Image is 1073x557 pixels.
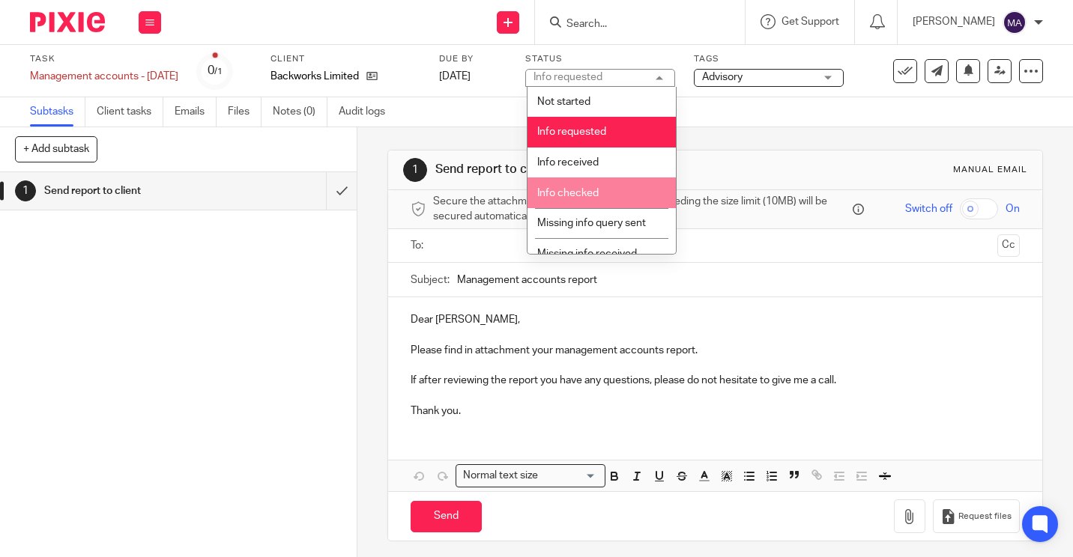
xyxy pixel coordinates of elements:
[15,180,36,201] div: 1
[175,97,217,127] a: Emails
[411,238,427,253] label: To:
[273,97,327,127] a: Notes (0)
[403,158,427,182] div: 1
[411,404,1020,418] p: Thank you.
[958,511,1012,523] span: Request files
[30,12,105,32] img: Pixie
[525,53,675,65] label: Status
[1006,201,1020,216] span: On
[702,72,743,82] span: Advisory
[411,373,1020,388] p: If after reviewing the report you have any questions, please do not hesitate to give me a call.
[411,273,450,287] label: Subject:
[270,53,420,65] label: Client
[30,53,178,65] label: Task
[208,62,223,79] div: 0
[537,127,606,137] span: Info requested
[537,97,590,107] span: Not started
[913,14,995,29] p: [PERSON_NAME]
[97,97,163,127] a: Client tasks
[997,234,1020,257] button: Cc
[339,97,396,127] a: Audit logs
[228,97,262,127] a: Files
[411,312,1020,327] p: Dear [PERSON_NAME],
[439,53,507,65] label: Due by
[411,501,482,533] input: Send
[905,201,952,216] span: Switch off
[542,468,596,484] input: Search for option
[270,69,359,84] p: Backworks Limited
[44,180,223,202] h1: Send report to client
[435,162,748,177] h1: Send report to client
[537,157,599,168] span: Info received
[456,464,605,487] div: Search for option
[30,97,85,127] a: Subtasks
[439,71,471,82] span: [DATE]
[537,249,637,259] span: Missing info received
[782,16,839,27] span: Get Support
[30,69,178,84] div: Management accounts - [DATE]
[953,164,1027,176] div: Manual email
[537,188,599,198] span: Info checked
[534,72,602,82] div: Info requested
[459,468,541,484] span: Normal text size
[411,343,1020,358] p: Please find in attachment your management accounts report.
[433,194,849,225] span: Secure the attachments in this message. Files exceeding the size limit (10MB) will be secured aut...
[933,499,1020,533] button: Request files
[30,69,178,84] div: Management accounts - August 2025
[214,67,223,76] small: /1
[565,18,700,31] input: Search
[1003,10,1027,34] img: svg%3E
[694,53,844,65] label: Tags
[15,136,97,162] button: + Add subtask
[537,218,646,228] span: Missing info query sent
